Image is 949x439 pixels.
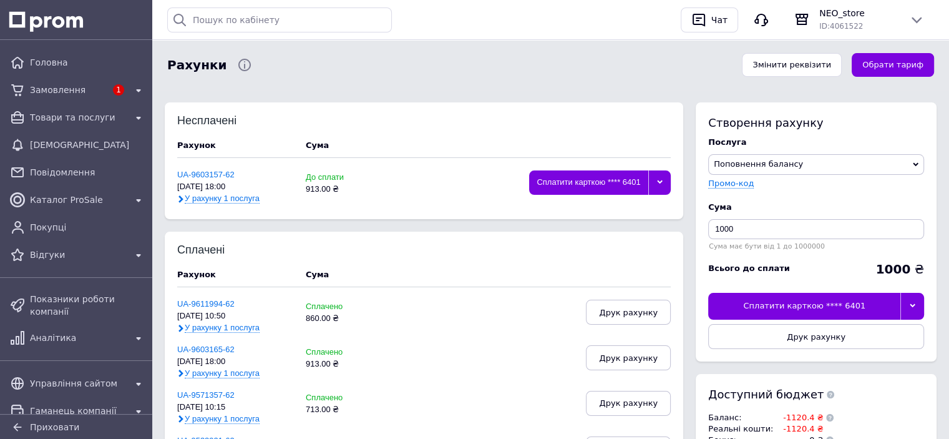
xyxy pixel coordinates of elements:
span: Покупці [30,221,146,234]
div: До сплати [306,173,385,182]
button: Друк рахунку [586,391,671,416]
div: Cума [306,269,329,280]
span: Друк рахунку [599,353,658,363]
div: [DATE] 18:00 [177,357,293,367]
div: Cума [708,202,924,213]
div: Чат [709,11,730,29]
span: [DEMOGRAPHIC_DATA] [30,139,146,151]
span: Головна [30,56,146,69]
span: Товари та послуги [30,111,126,124]
button: Друк рахунку [586,300,671,325]
div: 860.00 ₴ [306,314,385,323]
div: 713.00 ₴ [306,405,385,415]
div: Сплачені [177,244,259,257]
label: Промо-код [708,179,754,188]
div: Послуга [708,137,924,148]
div: [DATE] 18:00 [177,182,293,192]
div: Всього до сплати [708,263,790,274]
div: Сплатити карткою **** 6401 [529,170,648,195]
span: Друк рахунку [787,332,845,342]
span: Поповнення балансу [714,159,803,169]
span: Повідомлення [30,166,146,179]
input: Введіть суму [708,219,924,239]
span: Показники роботи компанії [30,293,146,318]
span: NEO_store [819,7,899,19]
td: -1120.4 ₴ [777,412,824,423]
td: -1120.4 ₴ [777,423,824,435]
span: Відгуки [30,249,126,261]
div: Cума [306,140,329,151]
span: Замовлення [30,84,106,96]
div: 913.00 ₴ [306,360,385,369]
a: UA-9611994-62 [177,299,235,308]
div: Сплачено [306,302,385,312]
div: [DATE] 10:50 [177,312,293,321]
a: Обрати тариф [852,53,934,77]
span: Рахунки [167,56,227,74]
div: Сплачено [306,348,385,357]
a: UA-9603157-62 [177,170,235,179]
button: Друк рахунку [586,345,671,370]
div: Створення рахунку [708,115,924,131]
div: ₴ [875,263,924,275]
span: Гаманець компанії [30,405,126,417]
span: У рахунку 1 послуга [185,368,260,378]
span: У рахунку 1 послуга [185,194,260,204]
div: Рахунок [177,140,293,151]
span: Аналітика [30,332,126,344]
div: Сплачено [306,393,385,403]
span: У рахунку 1 послуга [185,323,260,333]
button: Друк рахунку [708,324,924,349]
span: Друк рахунку [599,308,658,317]
td: Баланс : [708,412,776,423]
input: Пошук по кабінету [167,7,392,32]
div: Сплатити карткою **** 6401 [708,293,900,319]
b: 1000 [875,262,910,277]
span: 1 [113,84,124,96]
span: Каталог ProSale [30,194,126,206]
div: Сума має бути від 1 до 1000000 [708,242,924,250]
td: Реальні кошти : [708,423,776,435]
div: [DATE] 10:15 [177,403,293,412]
span: У рахунку 1 послуга [185,414,260,424]
a: UA-9603165-62 [177,345,235,354]
span: Доступний бюджет [708,387,824,402]
a: UA-9571357-62 [177,390,235,400]
span: Управління сайтом [30,377,126,390]
div: Рахунок [177,269,293,280]
div: Несплачені [177,115,259,127]
a: Змінити реквізити [742,53,842,77]
span: Приховати [30,422,79,432]
button: Чат [681,7,738,32]
span: Друк рахунку [599,398,658,408]
div: 913.00 ₴ [306,185,385,194]
span: ID: 4061522 [819,22,863,31]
